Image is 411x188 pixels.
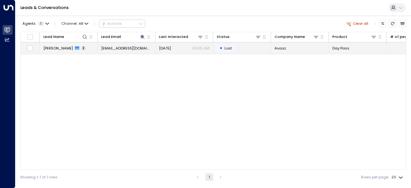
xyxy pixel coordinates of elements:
[399,20,406,27] button: Archived Leads
[159,34,188,40] div: Last Interacted
[27,34,33,40] span: Toggle select all
[361,175,389,180] label: Rows per page:
[194,173,225,181] nav: pagination navigation
[21,5,69,10] a: Leads & Conversations
[81,46,86,50] span: 2
[275,34,305,40] div: Company Name
[43,34,88,40] div: Lead Name
[159,46,171,51] span: Jul 28, 2025
[391,173,404,181] div: 20
[20,175,57,180] div: Showing 1-1 of 1 rows
[205,173,213,181] button: page 1
[275,34,319,40] div: Company Name
[389,20,396,27] span: Refresh
[59,20,91,27] button: Channel:All
[159,34,203,40] div: Last Interacted
[27,45,33,51] span: Toggle select row
[99,20,145,27] button: Actions
[59,20,91,27] span: Channel:
[79,22,83,26] span: All
[332,34,347,40] div: Product
[22,22,36,25] span: Agents
[101,34,145,40] div: Lead Email
[101,21,122,26] div: Actions
[332,34,377,40] div: Product
[192,46,209,51] p: 06:05 AM
[220,44,223,52] div: •
[275,46,286,51] span: Avaaz
[20,20,51,27] button: Agents1
[224,46,232,51] span: Lost
[101,46,152,51] span: nvjulian@gmail.com
[43,46,73,51] span: Julian Névo
[99,20,145,27] div: Button group with a nested menu
[379,20,387,27] button: Customize
[38,22,44,26] span: 1
[217,34,230,40] div: Status
[344,20,371,27] button: Clear all
[332,46,349,51] span: Day Pass
[43,34,64,40] div: Lead Name
[217,34,261,40] div: Status
[101,34,121,40] div: Lead Email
